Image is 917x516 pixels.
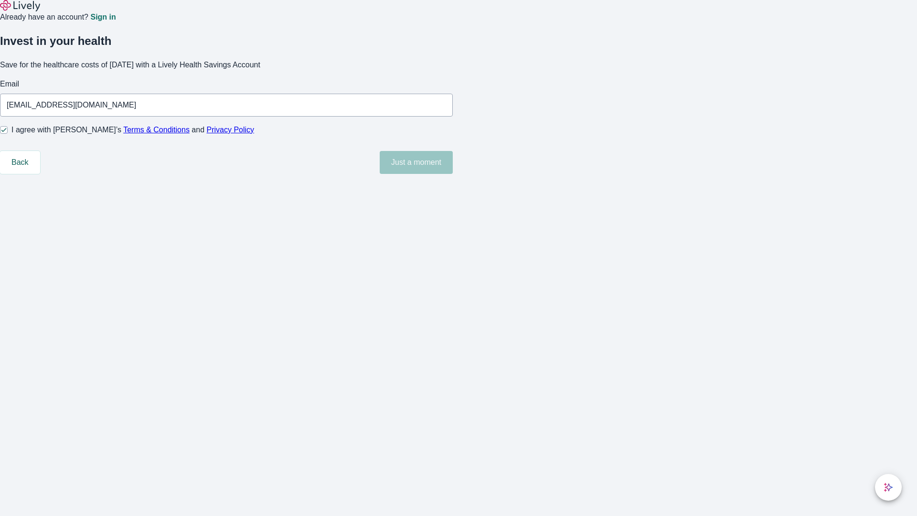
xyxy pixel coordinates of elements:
a: Terms & Conditions [123,126,190,134]
a: Privacy Policy [207,126,255,134]
a: Sign in [90,13,116,21]
svg: Lively AI Assistant [884,483,893,492]
button: chat [875,474,902,501]
span: I agree with [PERSON_NAME]’s and [11,124,254,136]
